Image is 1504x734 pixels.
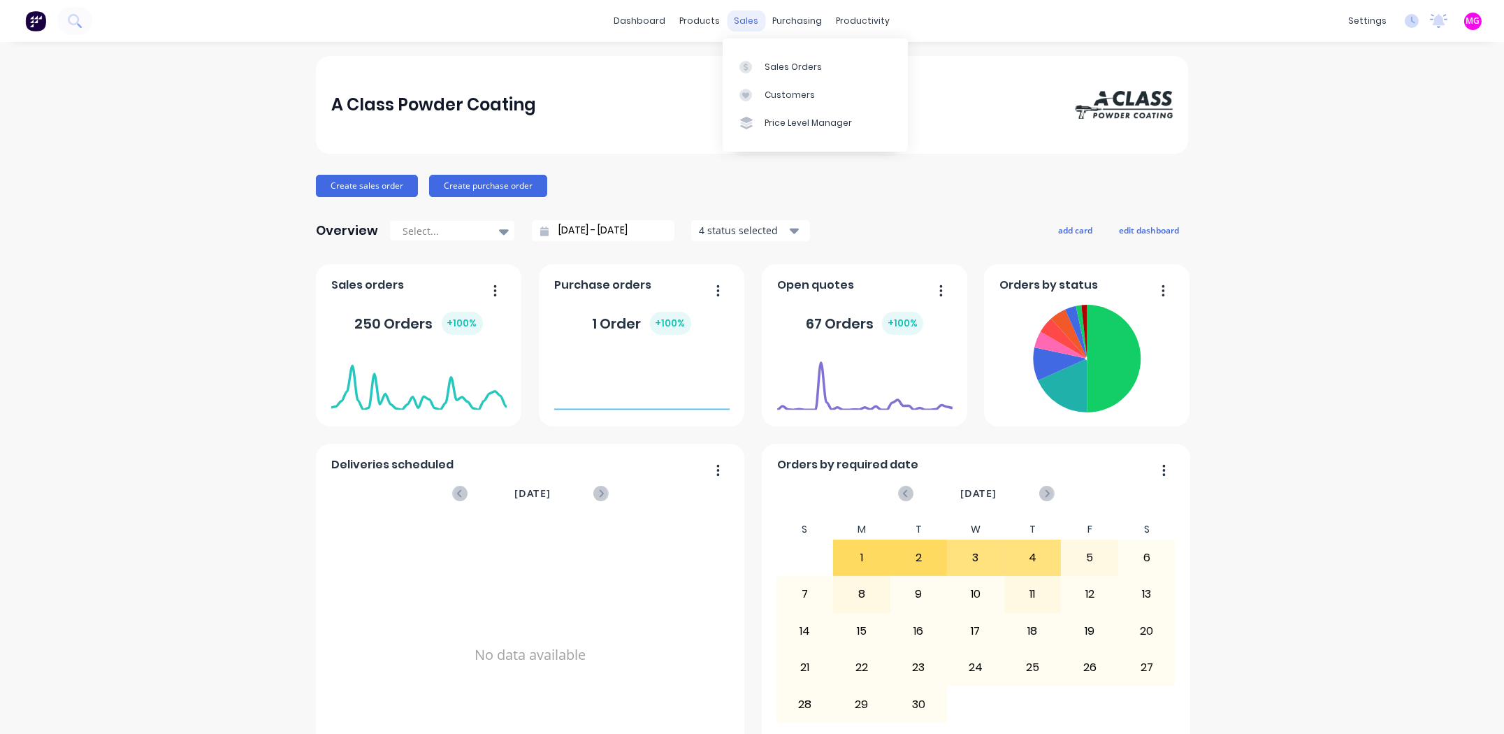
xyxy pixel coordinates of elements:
[355,312,483,335] div: 250 Orders
[766,10,830,31] div: purchasing
[316,217,378,245] div: Overview
[777,577,833,612] div: 7
[1118,519,1176,540] div: S
[834,686,890,721] div: 29
[723,81,908,109] a: Customers
[834,614,890,649] div: 15
[331,91,536,119] div: A Class Powder Coating
[777,650,833,685] div: 21
[765,117,852,129] div: Price Level Manager
[765,89,815,101] div: Customers
[25,10,46,31] img: Factory
[1005,540,1061,575] div: 4
[1110,221,1188,239] button: edit dashboard
[891,577,947,612] div: 9
[777,686,833,721] div: 28
[891,686,947,721] div: 30
[833,519,890,540] div: M
[948,614,1004,649] div: 17
[806,312,923,335] div: 67 Orders
[650,312,691,335] div: + 100 %
[999,277,1098,294] span: Orders by status
[316,175,418,197] button: Create sales order
[948,577,1004,612] div: 10
[1062,540,1118,575] div: 5
[1004,519,1062,540] div: T
[554,277,651,294] span: Purchase orders
[777,614,833,649] div: 14
[723,109,908,137] a: Price Level Manager
[1341,10,1394,31] div: settings
[834,650,890,685] div: 22
[891,614,947,649] div: 16
[1119,614,1175,649] div: 20
[834,540,890,575] div: 1
[765,61,822,73] div: Sales Orders
[593,312,691,335] div: 1 Order
[891,540,947,575] div: 2
[1005,614,1061,649] div: 18
[947,519,1004,540] div: W
[891,650,947,685] div: 23
[1062,614,1118,649] div: 19
[777,277,854,294] span: Open quotes
[442,312,483,335] div: + 100 %
[1119,650,1175,685] div: 27
[882,312,923,335] div: + 100 %
[834,577,890,612] div: 8
[1005,577,1061,612] div: 11
[1119,577,1175,612] div: 13
[699,223,787,238] div: 4 status selected
[1062,650,1118,685] div: 26
[948,540,1004,575] div: 3
[960,486,997,501] span: [DATE]
[1119,540,1175,575] div: 6
[673,10,728,31] div: products
[890,519,948,540] div: T
[691,220,810,241] button: 4 status selected
[776,519,834,540] div: S
[1061,519,1118,540] div: F
[429,175,547,197] button: Create purchase order
[1062,577,1118,612] div: 12
[777,456,918,473] span: Orders by required date
[1466,15,1480,27] span: MG
[1075,91,1173,119] img: A Class Powder Coating
[948,650,1004,685] div: 24
[514,486,551,501] span: [DATE]
[1049,221,1101,239] button: add card
[607,10,673,31] a: dashboard
[830,10,897,31] div: productivity
[331,277,404,294] span: Sales orders
[1005,650,1061,685] div: 25
[728,10,766,31] div: sales
[723,52,908,80] a: Sales Orders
